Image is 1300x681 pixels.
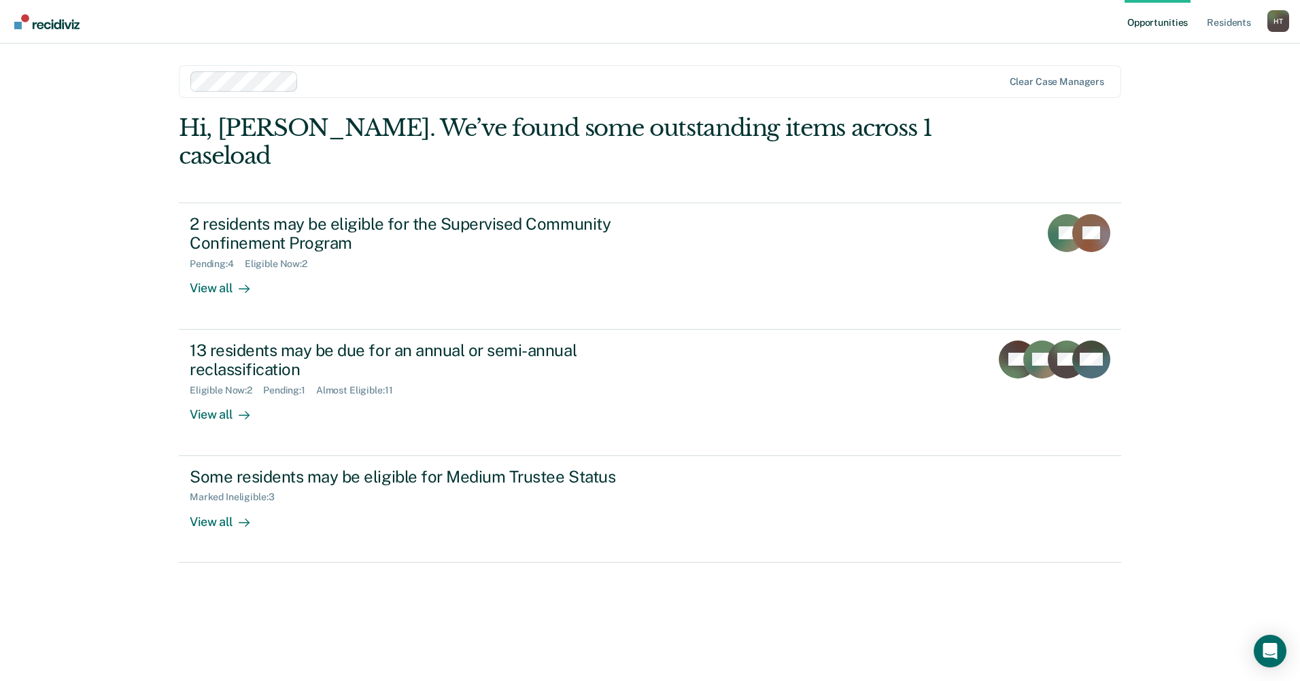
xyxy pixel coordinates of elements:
button: Profile dropdown button [1267,10,1289,32]
div: Some residents may be eligible for Medium Trustee Status [190,467,667,487]
img: Recidiviz [14,14,80,29]
div: Hi, [PERSON_NAME]. We’ve found some outstanding items across 1 caseload [179,114,933,170]
div: View all [190,503,266,529]
div: Clear case managers [1010,76,1104,88]
a: Some residents may be eligible for Medium Trustee StatusMarked Ineligible:3View all [179,456,1121,563]
div: Eligible Now : 2 [245,258,318,270]
a: 13 residents may be due for an annual or semi-annual reclassificationEligible Now:2Pending:1Almos... [179,330,1121,456]
div: Marked Ineligible : 3 [190,491,285,503]
div: View all [190,270,266,296]
div: View all [190,396,266,423]
div: Eligible Now : 2 [190,385,263,396]
div: H T [1267,10,1289,32]
div: Almost Eligible : 11 [316,385,404,396]
div: Pending : 1 [263,385,316,396]
a: 2 residents may be eligible for the Supervised Community Confinement ProgramPending:4Eligible Now... [179,203,1121,330]
div: 13 residents may be due for an annual or semi-annual reclassification [190,340,667,380]
div: 2 residents may be eligible for the Supervised Community Confinement Program [190,214,667,254]
div: Pending : 4 [190,258,245,270]
div: Open Intercom Messenger [1254,635,1286,667]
